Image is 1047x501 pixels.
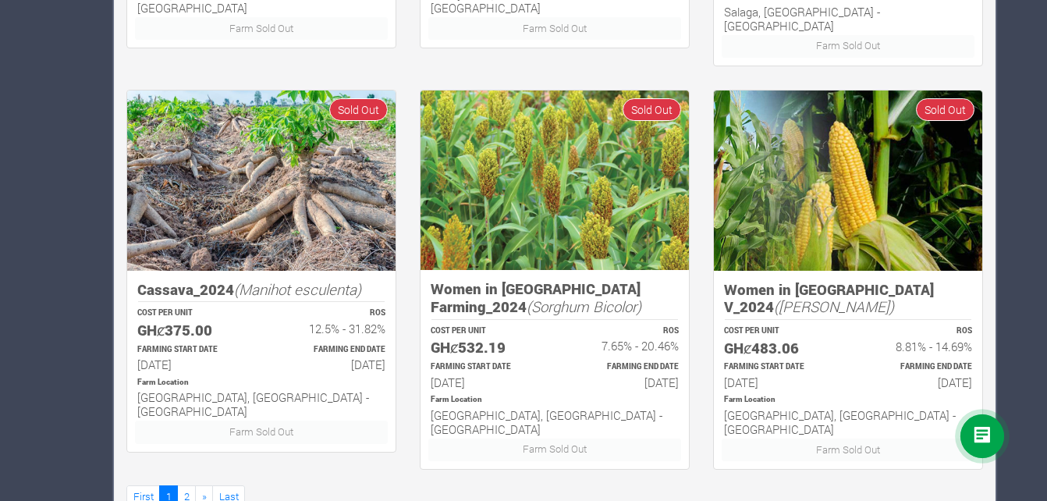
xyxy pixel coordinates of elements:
img: growforme image [127,91,396,271]
span: Sold Out [916,98,974,121]
p: Estimated Farming End Date [862,361,972,373]
h5: GHȼ375.00 [137,322,247,339]
h6: [GEOGRAPHIC_DATA], [GEOGRAPHIC_DATA] - [GEOGRAPHIC_DATA] [431,408,679,436]
h6: 7.65% - 20.46% [569,339,679,353]
p: Estimated Farming End Date [569,361,679,373]
p: Estimated Farming Start Date [724,361,834,373]
h6: [DATE] [275,357,385,371]
p: COST PER UNIT [724,325,834,337]
i: (Manihot esculenta) [234,279,361,299]
p: Estimated Farming Start Date [431,361,541,373]
p: Estimated Farming End Date [275,344,385,356]
h5: Women in [GEOGRAPHIC_DATA] V_2024 [724,281,972,316]
p: Location of Farm [431,394,679,406]
h6: 8.81% - 14.69% [862,339,972,354]
h6: [GEOGRAPHIC_DATA], [GEOGRAPHIC_DATA] - [GEOGRAPHIC_DATA] [724,408,972,436]
p: COST PER UNIT [431,325,541,337]
h6: [DATE] [862,375,972,389]
h5: Women in [GEOGRAPHIC_DATA] Farming_2024 [431,280,679,315]
span: Sold Out [623,98,681,121]
h6: [DATE] [724,375,834,389]
h6: [DATE] [137,357,247,371]
h6: [DATE] [431,375,541,389]
i: (Sorghum Bicolor) [527,297,641,316]
img: growforme image [421,91,689,270]
p: ROS [862,325,972,337]
p: Location of Farm [137,377,385,389]
p: Location of Farm [724,394,972,406]
h6: 12.5% - 31.82% [275,322,385,336]
p: Estimated Farming Start Date [137,344,247,356]
h6: Salaga, [GEOGRAPHIC_DATA] - [GEOGRAPHIC_DATA] [724,5,972,33]
h6: [DATE] [569,375,679,389]
p: COST PER UNIT [137,307,247,319]
p: ROS [275,307,385,319]
h5: Cassava_2024 [137,281,385,299]
h5: GHȼ483.06 [724,339,834,357]
h5: GHȼ532.19 [431,339,541,357]
img: growforme image [714,91,982,271]
p: ROS [569,325,679,337]
i: ([PERSON_NAME]) [774,297,894,316]
h6: [GEOGRAPHIC_DATA], [GEOGRAPHIC_DATA] - [GEOGRAPHIC_DATA] [137,390,385,418]
span: Sold Out [329,98,388,121]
